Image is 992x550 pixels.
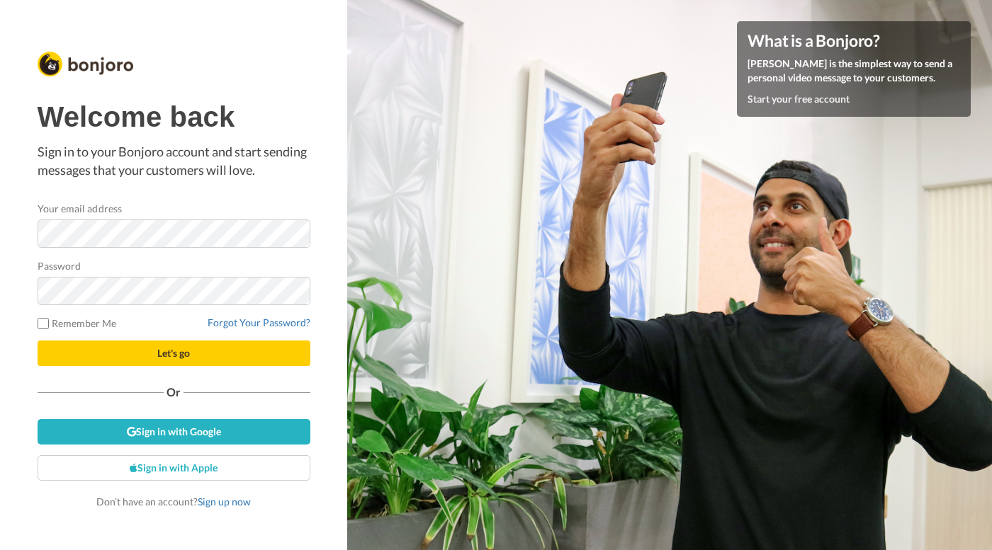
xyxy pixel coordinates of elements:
[38,101,310,132] h1: Welcome back
[748,32,960,50] h4: What is a Bonjoro?
[38,340,310,366] button: Let's go
[38,419,310,445] a: Sign in with Google
[208,316,310,328] a: Forgot Your Password?
[38,143,310,179] p: Sign in to your Bonjoro account and start sending messages that your customers will love.
[748,57,960,85] p: [PERSON_NAME] is the simplest way to send a personal video message to your customers.
[38,455,310,481] a: Sign in with Apple
[198,495,251,508] a: Sign up now
[157,347,190,359] span: Let's go
[38,318,49,329] input: Remember Me
[38,258,81,273] label: Password
[38,316,117,331] label: Remember Me
[164,387,184,397] span: Or
[96,495,251,508] span: Don’t have an account?
[38,201,122,216] label: Your email address
[748,93,850,105] a: Start your free account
